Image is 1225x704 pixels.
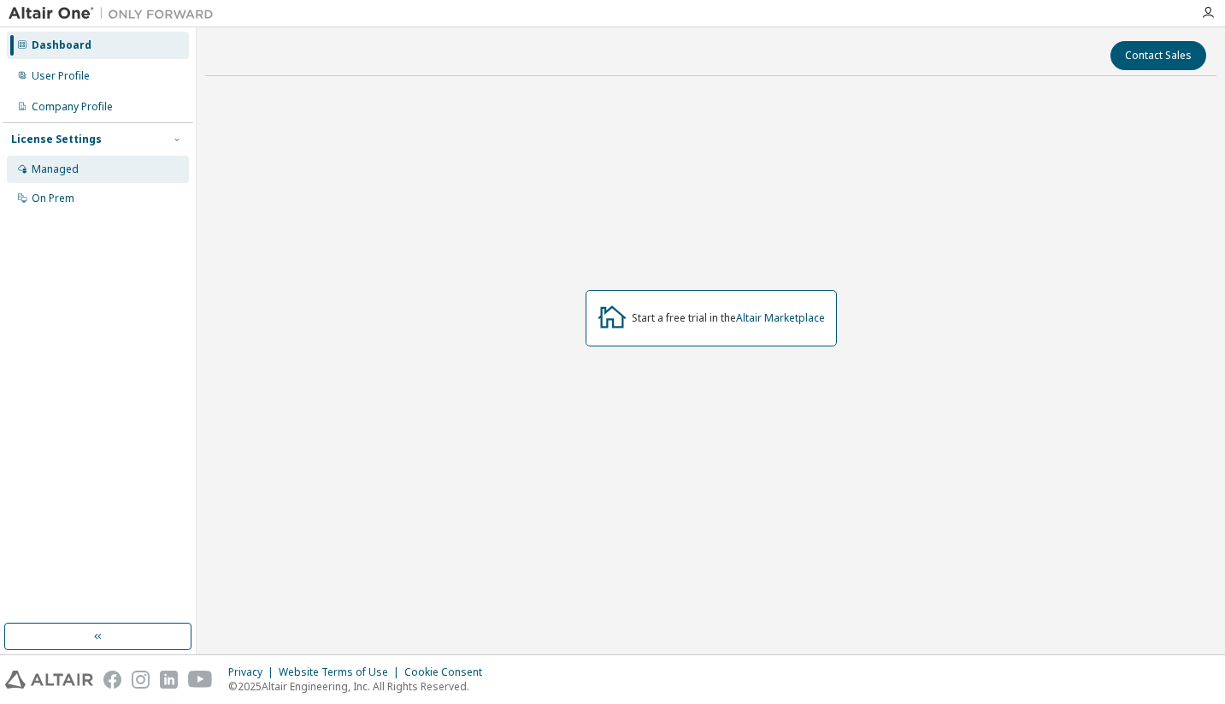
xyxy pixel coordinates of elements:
[103,671,121,689] img: facebook.svg
[633,311,826,325] div: Start a free trial in the
[9,5,222,22] img: Altair One
[32,38,91,52] div: Dashboard
[228,666,279,679] div: Privacy
[5,671,93,689] img: altair_logo.svg
[228,679,492,694] p: © 2025 Altair Engineering, Inc. All Rights Reserved.
[1110,41,1206,70] button: Contact Sales
[32,100,113,114] div: Company Profile
[32,69,90,83] div: User Profile
[132,671,150,689] img: instagram.svg
[279,666,404,679] div: Website Terms of Use
[737,311,826,325] a: Altair Marketplace
[32,192,74,205] div: On Prem
[11,133,102,146] div: License Settings
[160,671,178,689] img: linkedin.svg
[32,163,79,176] div: Managed
[404,666,492,679] div: Cookie Consent
[188,671,213,689] img: youtube.svg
